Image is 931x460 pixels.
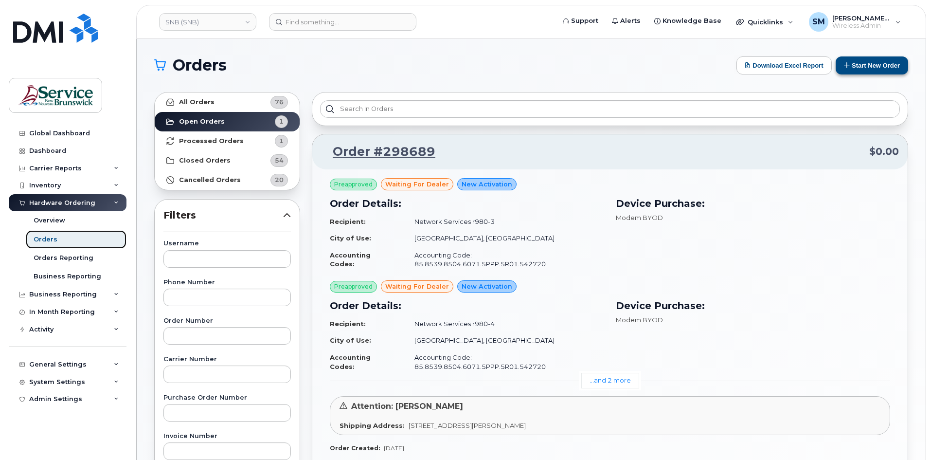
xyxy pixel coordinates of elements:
[179,137,244,145] strong: Processed Orders
[869,145,899,159] span: $0.00
[163,279,291,286] label: Phone Number
[384,444,404,452] span: [DATE]
[406,247,604,273] td: Accounting Code: 85.8539.8504.6071.5PPP.5R01.542720
[340,422,405,429] strong: Shipping Address:
[406,315,604,332] td: Network Services r980-4
[179,157,231,165] strong: Closed Orders
[320,100,900,118] input: Search in orders
[330,251,371,268] strong: Accounting Codes:
[173,58,227,73] span: Orders
[330,298,604,313] h3: Order Details:
[385,180,449,189] span: waiting for dealer
[155,170,300,190] a: Cancelled Orders20
[385,282,449,291] span: waiting for dealer
[163,395,291,401] label: Purchase Order Number
[163,318,291,324] label: Order Number
[330,353,371,370] strong: Accounting Codes:
[406,213,604,230] td: Network Services r980-3
[736,56,832,74] button: Download Excel Report
[155,112,300,131] a: Open Orders1
[406,332,604,349] td: [GEOGRAPHIC_DATA], [GEOGRAPHIC_DATA]
[275,175,284,184] span: 20
[616,298,890,313] h3: Device Purchase:
[279,136,284,146] span: 1
[330,444,380,452] strong: Order Created:
[163,240,291,247] label: Username
[163,433,291,440] label: Invoice Number
[275,97,284,107] span: 76
[330,336,371,344] strong: City of Use:
[155,131,300,151] a: Processed Orders1
[462,180,512,189] span: New Activation
[616,196,890,211] h3: Device Purchase:
[179,118,225,126] strong: Open Orders
[334,180,373,189] span: Preapproved
[155,151,300,170] a: Closed Orders54
[616,316,663,324] span: Modem BYOD
[330,218,366,225] strong: Recipient:
[155,92,300,112] a: All Orders76
[163,208,283,222] span: Filters
[616,214,663,221] span: Modem BYOD
[462,282,512,291] span: New Activation
[179,176,241,184] strong: Cancelled Orders
[581,373,639,388] a: ...and 2 more
[163,356,291,363] label: Carrier Number
[179,98,215,106] strong: All Orders
[351,402,463,411] span: Attention: [PERSON_NAME]
[334,282,373,291] span: Preapproved
[406,230,604,247] td: [GEOGRAPHIC_DATA], [GEOGRAPHIC_DATA]
[836,56,908,74] button: Start New Order
[275,156,284,165] span: 54
[321,143,435,161] a: Order #298689
[279,117,284,126] span: 1
[409,422,526,429] span: [STREET_ADDRESS][PERSON_NAME]
[330,320,366,328] strong: Recipient:
[406,349,604,375] td: Accounting Code: 85.8539.8504.6071.5PPP.5R01.542720
[330,234,371,242] strong: City of Use:
[330,196,604,211] h3: Order Details:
